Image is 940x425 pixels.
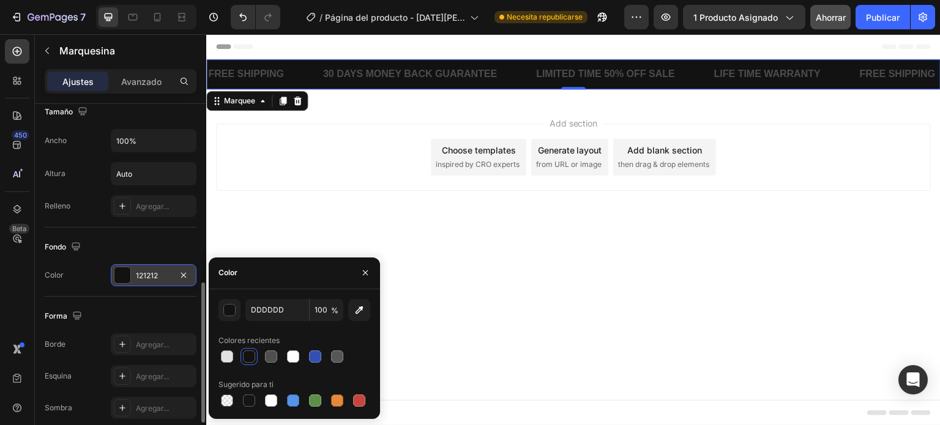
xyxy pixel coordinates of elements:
[59,43,192,58] p: Marquesina
[331,306,338,315] font: %
[218,268,237,277] font: Color
[45,242,66,251] font: Fondo
[693,12,778,23] font: 1 producto asignado
[421,109,496,122] div: Add blank section
[810,5,851,29] button: Ahorrar
[45,107,73,116] font: Tamaño
[218,380,274,389] font: Sugerido para ti
[236,109,310,122] div: Choose templates
[330,125,395,136] span: from URL or image
[338,83,397,95] span: Add section
[816,12,846,23] font: Ahorrar
[507,12,583,21] font: Necesita republicarse
[45,136,67,145] font: Ancho
[332,109,396,122] div: Generate layout
[136,271,158,280] font: 121212
[898,365,928,394] div: Abrir Intercom Messenger
[45,311,67,320] font: Forma
[683,5,805,29] button: 1 producto asignado
[325,12,465,35] font: Página del producto - [DATE][PERSON_NAME] 19:33:28
[121,76,162,87] font: Avanzado
[12,224,26,233] font: Beta
[5,5,91,29] button: 7
[45,201,70,210] font: Relleno
[231,5,280,29] div: Deshacer/Rehacer
[45,403,72,412] font: Sombra
[218,336,280,345] font: Colores recientes
[245,299,309,321] input: Por ejemplo: FFFFFF
[14,131,27,139] font: 450
[45,270,64,279] font: Color
[229,125,313,136] span: inspired by CRO experts
[206,34,940,425] iframe: Área de diseño
[45,169,65,178] font: Altura
[136,372,169,381] font: Agregar...
[136,202,169,211] font: Agregar...
[45,371,72,380] font: Esquina
[111,130,196,152] input: Auto
[59,45,115,57] font: Marquesina
[136,404,169,413] font: Agregar...
[412,125,503,136] span: then drag & drop elements
[80,11,86,23] font: 7
[866,12,900,23] font: Publicar
[45,339,65,349] font: Borde
[62,76,94,87] font: Ajustes
[319,12,323,23] font: /
[111,163,196,185] input: Auto
[856,5,910,29] button: Publicar
[136,340,169,349] font: Agregar...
